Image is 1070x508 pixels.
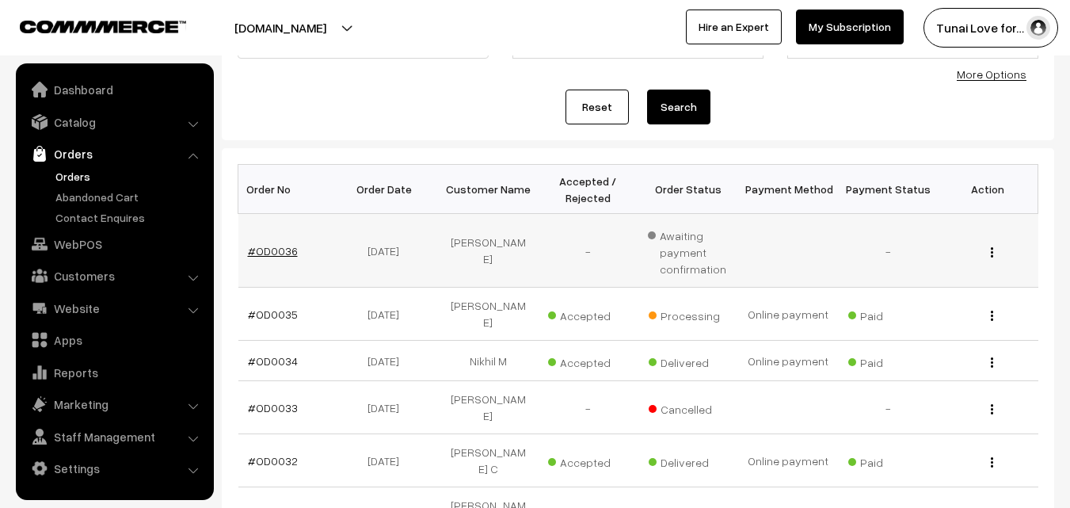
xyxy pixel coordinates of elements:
[648,223,729,277] span: Awaiting payment confirmation
[20,326,208,354] a: Apps
[991,247,993,258] img: Menu
[738,165,838,214] th: Payment Method
[20,422,208,451] a: Staff Management
[738,434,838,487] td: Online payment
[438,434,538,487] td: [PERSON_NAME] C
[338,341,438,381] td: [DATE]
[438,165,538,214] th: Customer Name
[838,381,938,434] td: -
[338,434,438,487] td: [DATE]
[538,165,638,214] th: Accepted / Rejected
[438,288,538,341] td: [PERSON_NAME]
[991,457,993,468] img: Menu
[838,165,938,214] th: Payment Status
[923,8,1058,48] button: Tunai Love for…
[51,209,208,226] a: Contact Enquires
[991,311,993,321] img: Menu
[686,10,782,44] a: Hire an Expert
[649,350,728,371] span: Delivered
[548,350,627,371] span: Accepted
[638,165,738,214] th: Order Status
[438,341,538,381] td: Nikhil M
[991,357,993,368] img: Menu
[248,401,298,414] a: #OD0033
[838,214,938,288] td: -
[51,189,208,205] a: Abandoned Cart
[649,397,728,418] span: Cancelled
[338,214,438,288] td: [DATE]
[338,165,438,214] th: Order Date
[20,16,158,35] a: COMMMERCE
[538,381,638,434] td: -
[20,139,208,168] a: Orders
[338,381,438,434] td: [DATE]
[20,108,208,136] a: Catalog
[20,454,208,483] a: Settings
[248,244,298,258] a: #OD0036
[738,288,838,341] td: Online payment
[991,404,993,414] img: Menu
[20,75,208,104] a: Dashboard
[248,354,298,368] a: #OD0034
[438,381,538,434] td: [PERSON_NAME]
[938,165,1038,214] th: Action
[565,90,629,124] a: Reset
[248,307,298,321] a: #OD0035
[548,304,627,324] span: Accepted
[248,454,298,468] a: #OD0032
[238,165,338,214] th: Order No
[957,67,1026,81] a: More Options
[179,8,382,48] button: [DOMAIN_NAME]
[538,214,638,288] td: -
[438,214,538,288] td: [PERSON_NAME]
[649,450,728,471] span: Delivered
[548,450,627,471] span: Accepted
[20,294,208,323] a: Website
[338,288,438,341] td: [DATE]
[848,304,927,324] span: Paid
[20,390,208,418] a: Marketing
[649,304,728,324] span: Processing
[51,168,208,185] a: Orders
[20,230,208,258] a: WebPOS
[848,350,927,371] span: Paid
[848,450,927,471] span: Paid
[738,341,838,381] td: Online payment
[647,90,710,124] button: Search
[20,358,208,387] a: Reports
[1026,16,1050,40] img: user
[20,21,186,32] img: COMMMERCE
[796,10,904,44] a: My Subscription
[20,262,208,290] a: Customers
